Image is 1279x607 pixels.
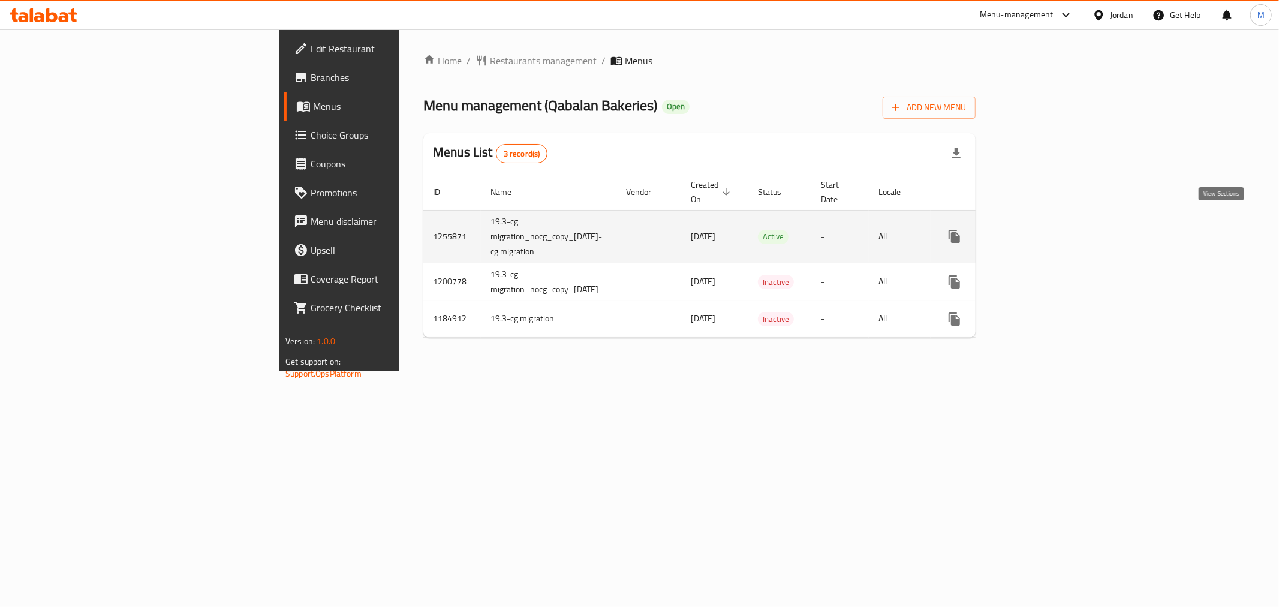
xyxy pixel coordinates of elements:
[691,229,715,244] span: [DATE]
[969,222,998,251] button: Change Status
[980,8,1054,22] div: Menu-management
[285,354,341,369] span: Get support on:
[662,100,690,114] div: Open
[942,139,971,168] div: Export file
[311,272,483,286] span: Coverage Report
[423,92,657,119] span: Menu management ( Qabalan Bakeries )
[940,222,969,251] button: more
[1257,8,1265,22] span: M
[691,311,715,326] span: [DATE]
[313,99,483,113] span: Menus
[940,305,969,333] button: more
[311,41,483,56] span: Edit Restaurant
[969,305,998,333] button: Change Status
[284,92,493,121] a: Menus
[821,178,854,206] span: Start Date
[317,333,335,349] span: 1.0.0
[284,207,493,236] a: Menu disclaimer
[625,53,652,68] span: Menus
[284,236,493,265] a: Upsell
[284,293,493,322] a: Grocery Checklist
[892,100,966,115] span: Add New Menu
[601,53,606,68] li: /
[284,149,493,178] a: Coupons
[758,185,797,199] span: Status
[691,178,734,206] span: Created On
[496,148,547,160] span: 3 record(s)
[311,243,483,257] span: Upsell
[311,128,483,142] span: Choice Groups
[490,185,527,199] span: Name
[878,185,916,199] span: Locale
[811,301,869,337] td: -
[931,174,1065,211] th: Actions
[311,157,483,171] span: Coupons
[476,53,597,68] a: Restaurants management
[626,185,667,199] span: Vendor
[691,274,715,289] span: [DATE]
[481,210,616,263] td: 19.3-cg migration_nocg_copy_[DATE]-cg migration
[811,210,869,263] td: -
[496,144,548,163] div: Total records count
[284,34,493,63] a: Edit Restaurant
[481,263,616,301] td: 19.3-cg migration_nocg_copy_[DATE]
[811,263,869,301] td: -
[883,97,976,119] button: Add New Menu
[284,121,493,149] a: Choice Groups
[311,70,483,85] span: Branches
[758,230,789,244] span: Active
[285,366,362,381] a: Support.OpsPlatform
[284,265,493,293] a: Coverage Report
[758,312,794,326] span: Inactive
[869,210,931,263] td: All
[311,301,483,315] span: Grocery Checklist
[758,312,794,326] div: Inactive
[481,301,616,337] td: 19.3-cg migration
[285,333,315,349] span: Version:
[284,178,493,207] a: Promotions
[758,275,794,289] span: Inactive
[423,174,1065,338] table: enhanced table
[662,101,690,112] span: Open
[284,63,493,92] a: Branches
[423,53,976,68] nav: breadcrumb
[940,268,969,296] button: more
[869,301,931,337] td: All
[490,53,597,68] span: Restaurants management
[433,185,456,199] span: ID
[869,263,931,301] td: All
[969,268,998,296] button: Change Status
[311,214,483,229] span: Menu disclaimer
[1110,8,1133,22] div: Jordan
[311,185,483,200] span: Promotions
[433,143,547,163] h2: Menus List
